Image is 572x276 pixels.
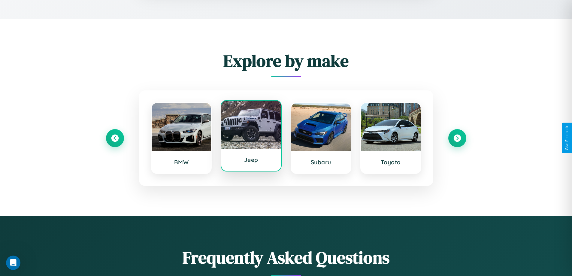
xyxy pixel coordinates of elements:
[227,156,275,163] h3: Jeep
[6,256,20,270] iframe: Intercom live chat
[158,159,205,166] h3: BMW
[565,126,569,150] div: Give Feedback
[297,159,345,166] h3: Subaru
[106,49,466,72] h2: Explore by make
[106,246,466,269] h2: Frequently Asked Questions
[367,159,415,166] h3: Toyota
